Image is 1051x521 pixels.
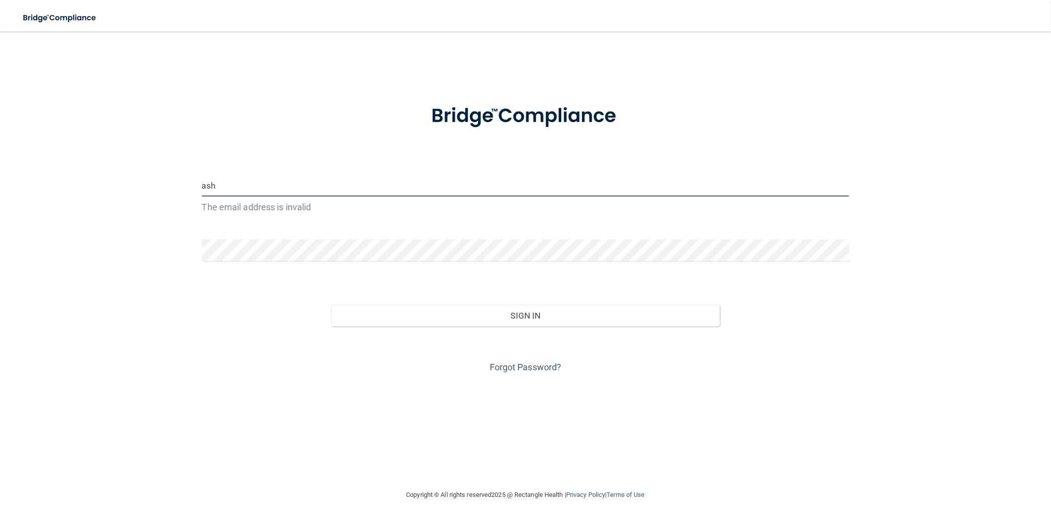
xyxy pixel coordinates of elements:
[331,305,719,326] button: Sign In
[411,91,641,142] img: bridge_compliance_login_screen.278c3ca4.svg
[15,8,105,28] img: bridge_compliance_login_screen.278c3ca4.svg
[607,491,644,498] a: Terms of Use
[202,199,849,215] p: The email address is invalid
[566,491,605,498] a: Privacy Policy
[490,362,562,372] a: Forgot Password?
[202,174,849,196] input: Email
[346,479,706,511] div: Copyright © All rights reserved 2025 @ Rectangle Health | |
